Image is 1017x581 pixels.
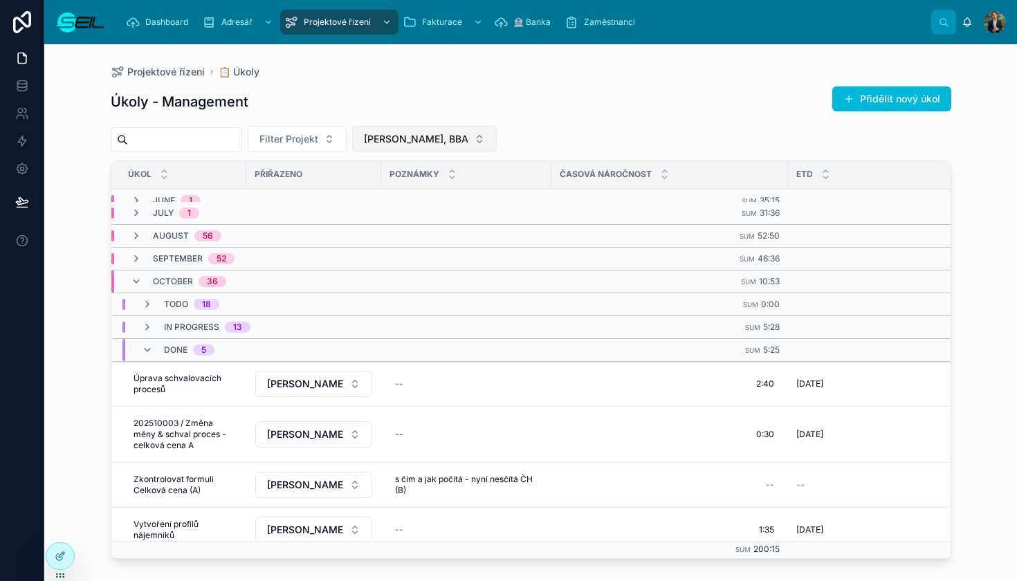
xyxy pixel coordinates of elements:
span: [PERSON_NAME], BBA [267,427,344,441]
span: 5:28 [763,322,780,332]
small: Sum [735,546,751,554]
span: [PERSON_NAME], BBA [267,523,344,537]
span: 🏦 Banka [513,17,551,28]
span: Poznámky [390,169,439,180]
button: Select Button [255,517,372,543]
span: 1:35 [759,524,774,535]
button: Přidělit nový úkol [832,86,951,111]
div: 13 [233,322,242,333]
span: 52:50 [758,230,780,241]
div: -- [766,479,774,490]
small: Sum [742,197,757,205]
span: Todo [164,299,188,310]
a: Select Button [255,421,373,448]
span: October [153,276,193,287]
div: 18 [202,299,211,310]
span: July [153,207,174,219]
span: Zkontrolovat formuli Celková cena (A) [134,474,232,496]
h1: Úkoly - Management [111,92,248,111]
small: Sum [742,210,757,217]
span: 10:53 [759,276,780,286]
span: ETD [796,169,813,180]
span: Přiřazeno [255,169,302,180]
div: 36 [207,276,218,287]
span: 35:15 [760,195,780,205]
small: Sum [745,324,760,331]
span: 0:30 [756,429,774,440]
span: Vytvoření profilů nájemníků [134,519,232,541]
a: 📋 Úkoly [219,65,259,79]
div: 56 [203,230,213,241]
a: Select Button [255,471,373,499]
span: Fakturace [422,17,462,28]
button: Select Button [248,126,347,152]
a: Zaměstnanci [560,10,645,35]
span: Časová náročnost [560,169,652,180]
a: 🏦 Banka [490,10,560,35]
span: Adresář [221,17,253,28]
span: Dashboard [145,17,188,28]
span: Projektové řízení [127,65,205,79]
small: Sum [740,255,755,263]
a: -- [390,373,543,395]
small: Sum [741,278,756,286]
span: 31:36 [760,207,780,218]
div: -- [395,524,403,535]
span: [PERSON_NAME], BBA [267,377,344,391]
a: 1:35 [560,519,780,541]
a: Zkontrolovat formuli Celková cena (A) [128,468,238,501]
div: -- [395,429,403,440]
div: 1 [189,195,192,206]
a: Select Button [255,370,373,398]
span: [DATE] [796,378,823,389]
span: 200:15 [753,544,780,555]
a: -- [796,479,973,490]
span: [PERSON_NAME], BBA [364,132,468,146]
span: 2:40 [756,378,774,389]
a: s čím a jak počítá - nyní nesčítá ČH (B) [390,468,543,501]
a: [DATE] [796,429,973,440]
span: In progress [164,322,219,333]
a: Adresář [198,10,280,35]
div: 1 [187,207,191,219]
a: Vytvoření profilů nájemníků [128,513,238,546]
div: 5 [201,344,206,356]
a: -- [390,519,543,541]
button: Select Button [255,371,372,397]
button: Select Button [255,472,372,498]
span: s čím a jak počítá - nyní nesčítá ČH (B) [395,474,538,496]
div: 52 [217,253,226,264]
span: 0:00 [761,299,780,309]
a: -- [390,423,543,445]
a: Projektové řízení [111,65,205,79]
span: 5:25 [763,344,780,355]
span: -- [796,479,805,490]
a: Projektové řízení [280,10,398,35]
a: Fakturace [398,10,490,35]
span: Zaměstnanci [584,17,635,28]
span: Done [164,344,187,356]
span: August [153,230,189,241]
a: Úprava schvalovacích procesů [128,367,238,400]
span: 46:36 [758,253,780,264]
small: Sum [743,301,758,308]
div: -- [395,378,403,389]
a: 2:40 [560,373,780,395]
span: June [153,195,175,206]
span: Úprava schvalovacích procesů [134,373,232,395]
div: scrollable content [116,7,931,37]
span: Úkol [128,169,152,180]
span: [PERSON_NAME], BBA [267,478,344,492]
button: Select Button [255,421,372,448]
span: 202510003 / Změna měny & schval proces - celková cena A [134,418,232,451]
a: Select Button [255,516,373,544]
a: [DATE] [796,378,973,389]
span: [DATE] [796,524,823,535]
a: 202510003 / Změna měny & schval proces - celková cena A [128,412,238,456]
small: Sum [745,347,760,354]
span: Filter Projekt [259,132,318,146]
span: September [153,253,203,264]
button: Select Button [352,126,497,152]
